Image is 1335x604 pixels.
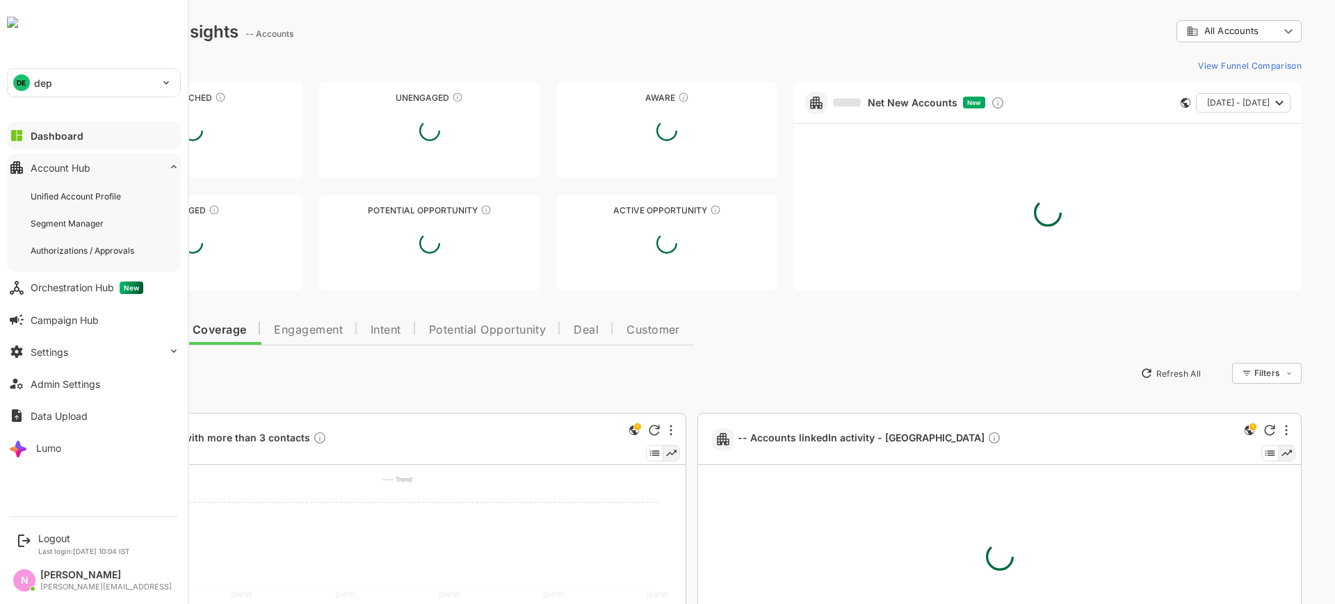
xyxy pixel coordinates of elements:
[7,370,181,398] button: Admin Settings
[31,245,137,256] div: Authorizations / Approvals
[63,526,76,534] text: 300
[74,431,278,447] span: -- Accounts with more than 3 contacts
[939,431,953,447] div: Description not present
[7,338,181,366] button: Settings
[31,314,99,326] div: Campaign Hub
[166,92,177,103] div: These accounts have not been engaged with for a defined time period
[403,92,414,103] div: These accounts have not shown enough engagement and need nurturing
[13,74,30,91] div: DE
[1132,98,1142,108] div: This card does not support filter and segments
[600,425,611,436] div: Refresh
[33,92,254,103] div: Unreached
[1147,93,1242,113] button: [DATE] - [DATE]
[270,92,491,103] div: Unengaged
[13,569,35,591] div: N
[33,205,254,215] div: Engaged
[31,346,68,358] div: Settings
[65,562,76,570] text: 100
[33,361,135,386] button: New Insights
[508,92,729,103] div: Aware
[74,431,284,447] a: -- Accounts with more than 3 contactsDescription not present
[1236,425,1239,436] div: More
[494,591,515,598] text: [DATE]
[63,508,76,516] text: 400
[1138,25,1231,38] div: All Accounts
[689,431,953,447] span: -- Accounts linkedIn activity - [GEOGRAPHIC_DATA]
[1158,94,1221,112] span: [DATE] - [DATE]
[1144,54,1253,76] button: View Funnel Comparison
[270,205,491,215] div: Potential Opportunity
[1156,26,1210,36] span: All Accounts
[390,591,410,598] text: [DATE]
[7,306,181,334] button: Campaign Hub
[919,99,932,106] span: New
[1215,425,1227,436] div: Refresh
[38,532,130,544] div: Logout
[64,490,76,498] text: 500
[7,434,181,462] button: Lumo
[380,325,498,336] span: Potential Opportunity
[1204,361,1253,386] div: Filters
[578,325,631,336] span: Customer
[7,402,181,430] button: Data Upload
[577,422,594,441] div: This is a global insight. Segment selection is not applicable for this view
[7,154,181,181] button: Account Hub
[40,582,172,591] div: [PERSON_NAME][EMAIL_ADDRESS]
[38,547,130,555] p: Last login: [DATE] 10:04 IST
[40,569,172,581] div: [PERSON_NAME]
[1206,368,1231,378] div: Filters
[286,591,307,598] text: [DATE]
[598,591,618,598] text: [DATE]
[79,591,99,598] text: [DATE]
[64,544,76,552] text: 200
[525,325,550,336] span: Deal
[31,378,100,390] div: Admin Settings
[661,204,672,215] div: These accounts have open opportunities which might be at any of the Sales Stages
[31,281,143,294] div: Orchestration Hub
[34,76,52,90] p: dep
[334,475,364,483] text: ---- Trend
[508,205,729,215] div: Active Opportunity
[225,325,294,336] span: Engagement
[432,204,443,215] div: These accounts are MQAs and can be passed on to Inside Sales
[31,130,83,142] div: Dashboard
[8,69,180,97] div: DEdep
[7,122,181,149] button: Dashboard
[689,431,958,447] a: -- Accounts linkedIn activity - [GEOGRAPHIC_DATA]Description not present
[47,517,55,562] text: No of accounts
[47,325,197,336] span: Data Quality and Coverage
[1128,18,1253,45] div: All Accounts
[784,97,909,109] a: Net New Accounts
[629,92,640,103] div: These accounts have just entered the buying cycle and need further nurturing
[1192,422,1209,441] div: This is a global insight. Segment selection is not applicable for this view
[264,431,278,447] div: Description not present
[72,580,76,588] text: 0
[197,28,249,39] ag: -- Accounts
[31,162,90,174] div: Account Hub
[322,325,353,336] span: Intent
[621,425,624,436] div: More
[7,17,18,28] img: undefinedjpg
[942,96,956,110] div: Discover new ICP-fit accounts showing engagement — via intent surges, anonymous website visits, L...
[31,410,88,422] div: Data Upload
[160,204,171,215] div: These accounts are warm, further nurturing would qualify them to MQAs
[33,22,190,42] div: Dashboard Insights
[1085,362,1158,384] button: Refresh All
[120,281,143,294] span: New
[31,218,106,229] div: Segment Manager
[182,591,202,598] text: [DATE]
[31,190,124,202] div: Unified Account Profile
[36,442,61,454] div: Lumo
[7,274,181,302] button: Orchestration HubNew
